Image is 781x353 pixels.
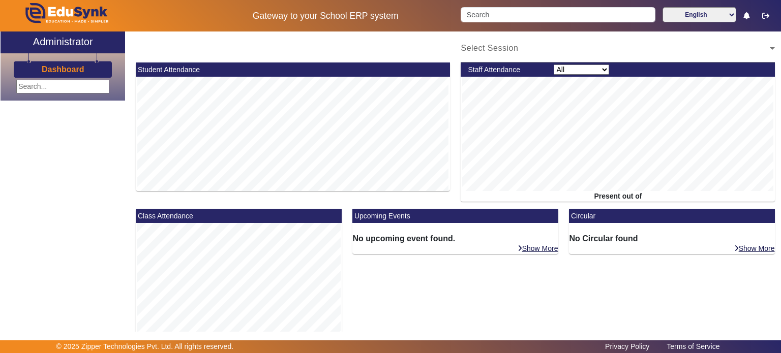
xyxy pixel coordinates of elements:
input: Search [461,7,655,22]
h6: No Circular found [569,234,775,243]
h5: Gateway to your School ERP system [201,11,450,21]
div: Staff Attendance [463,65,549,75]
h3: Dashboard [42,65,84,74]
a: Show More [517,244,559,253]
a: Terms of Service [662,340,725,353]
a: Privacy Policy [600,340,654,353]
span: Select Session [461,44,518,52]
a: Show More [734,244,775,253]
a: Administrator [1,31,125,53]
mat-card-header: Upcoming Events [352,209,558,223]
mat-card-header: Circular [569,209,775,223]
mat-card-header: Student Attendance [136,62,450,77]
p: © 2025 Zipper Technologies Pvt. Ltd. All rights reserved. [56,341,234,352]
h2: Administrator [33,36,93,48]
div: Present out of [461,191,775,202]
mat-card-header: Class Attendance [136,209,342,223]
a: Dashboard [41,64,85,75]
input: Search... [16,80,109,93]
h6: No upcoming event found. [352,234,558,243]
